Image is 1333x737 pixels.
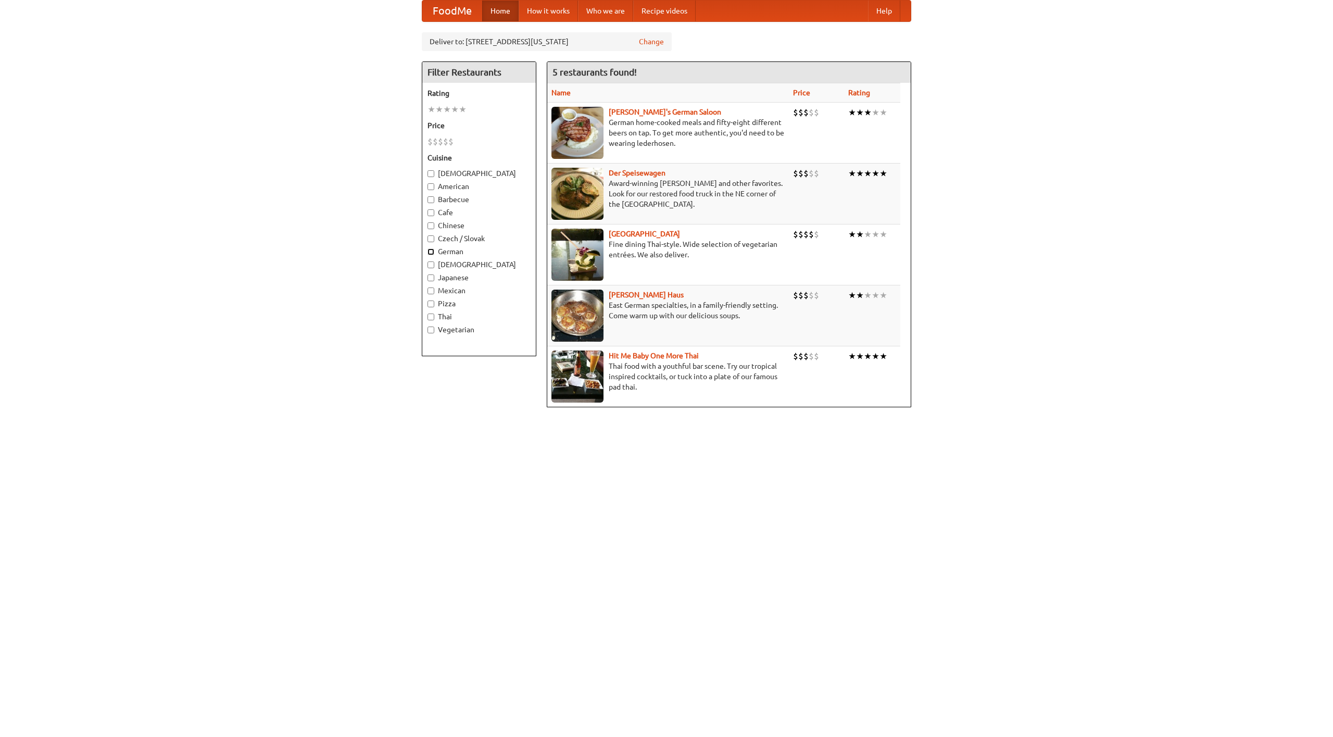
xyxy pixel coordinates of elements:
li: $ [814,168,819,179]
input: Czech / Slovak [427,235,434,242]
label: [DEMOGRAPHIC_DATA] [427,168,531,179]
li: $ [809,290,814,301]
li: $ [803,168,809,179]
li: $ [798,351,803,362]
li: ★ [848,168,856,179]
li: ★ [879,290,887,301]
li: $ [798,107,803,118]
li: $ [809,107,814,118]
h5: Rating [427,88,531,98]
ng-pluralize: 5 restaurants found! [552,67,637,77]
div: Deliver to: [STREET_ADDRESS][US_STATE] [422,32,672,51]
a: [GEOGRAPHIC_DATA] [609,230,680,238]
li: ★ [879,107,887,118]
li: ★ [864,229,872,240]
li: $ [798,290,803,301]
img: esthers.jpg [551,107,603,159]
li: ★ [864,107,872,118]
p: Fine dining Thai-style. Wide selection of vegetarian entrées. We also deliver. [551,239,785,260]
li: $ [814,107,819,118]
li: $ [814,229,819,240]
img: speisewagen.jpg [551,168,603,220]
a: Hit Me Baby One More Thai [609,352,699,360]
li: $ [803,107,809,118]
li: ★ [848,107,856,118]
li: ★ [872,351,879,362]
input: Thai [427,314,434,320]
li: ★ [872,290,879,301]
li: ★ [856,107,864,118]
li: ★ [443,104,451,115]
li: ★ [435,104,443,115]
li: $ [803,229,809,240]
a: Who we are [578,1,633,21]
h5: Price [427,120,531,131]
li: $ [814,290,819,301]
li: ★ [848,290,856,301]
li: ★ [864,290,872,301]
input: Chinese [427,222,434,229]
li: ★ [856,290,864,301]
li: ★ [856,351,864,362]
label: Pizza [427,298,531,309]
li: $ [793,168,798,179]
img: kohlhaus.jpg [551,290,603,342]
li: $ [793,351,798,362]
p: German home-cooked meals and fifty-eight different beers on tap. To get more authentic, you'd nee... [551,117,785,148]
input: American [427,183,434,190]
li: $ [793,229,798,240]
li: ★ [864,351,872,362]
p: East German specialties, in a family-friendly setting. Come warm up with our delicious soups. [551,300,785,321]
a: Price [793,89,810,97]
h4: Filter Restaurants [422,62,536,83]
a: [PERSON_NAME]'s German Saloon [609,108,721,116]
label: American [427,181,531,192]
label: Czech / Slovak [427,233,531,244]
label: Cafe [427,207,531,218]
li: ★ [848,229,856,240]
h5: Cuisine [427,153,531,163]
label: Mexican [427,285,531,296]
li: $ [803,290,809,301]
input: Cafe [427,209,434,216]
a: FoodMe [422,1,482,21]
b: Der Speisewagen [609,169,665,177]
img: satay.jpg [551,229,603,281]
li: ★ [848,351,856,362]
input: German [427,248,434,255]
li: $ [814,351,819,362]
input: Mexican [427,288,434,294]
input: Barbecue [427,196,434,203]
li: $ [793,290,798,301]
p: Thai food with a youthful bar scene. Try our tropical inspired cocktails, or tuck into a plate of... [551,361,785,392]
li: ★ [879,351,887,362]
li: $ [438,136,443,147]
li: ★ [856,229,864,240]
input: [DEMOGRAPHIC_DATA] [427,261,434,268]
label: [DEMOGRAPHIC_DATA] [427,259,531,270]
a: [PERSON_NAME] Haus [609,291,684,299]
a: Recipe videos [633,1,696,21]
li: $ [433,136,438,147]
label: Vegetarian [427,324,531,335]
a: Help [868,1,900,21]
li: $ [809,351,814,362]
a: Home [482,1,519,21]
li: ★ [879,229,887,240]
input: [DEMOGRAPHIC_DATA] [427,170,434,177]
li: $ [809,168,814,179]
li: $ [803,351,809,362]
input: Vegetarian [427,327,434,333]
label: Barbecue [427,194,531,205]
li: $ [798,229,803,240]
a: Change [639,36,664,47]
li: ★ [856,168,864,179]
li: $ [809,229,814,240]
input: Japanese [427,274,434,281]
label: Thai [427,311,531,322]
li: ★ [872,107,879,118]
li: $ [793,107,798,118]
